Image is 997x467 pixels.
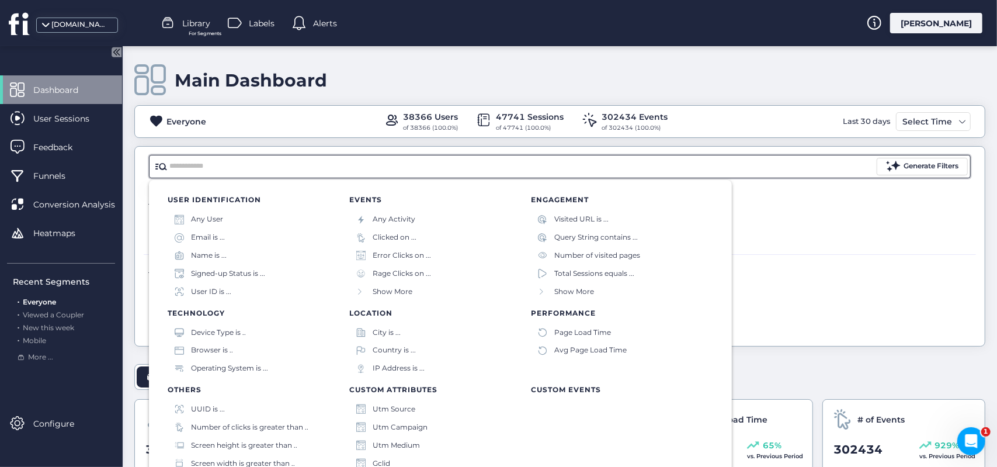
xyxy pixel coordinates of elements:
[191,363,268,374] div: Operating System is ...
[249,17,275,30] span: Labels
[191,286,231,297] div: User ID is ...
[191,345,233,356] div: Browser is ..
[531,196,713,203] p: ENGAGEMENT
[191,327,246,338] div: Device Type is ..
[373,327,401,338] div: City is ...
[602,110,668,123] div: 302434 Events
[404,110,458,123] div: 38366 Users
[18,308,19,319] span: .
[191,268,265,279] div: Signed-up Status is ...
[191,214,223,225] div: Any User
[191,440,297,451] div: Screen height is greater than ..
[981,427,991,437] span: 1
[189,30,221,37] span: For Segments
[531,386,713,393] p: CUSTOM EVENTS
[349,309,531,316] p: LOCATION
[373,440,420,451] div: Utm Medium
[349,196,531,203] p: EVENTS
[373,363,425,374] div: IP Address is ...
[182,17,210,30] span: Library
[23,310,84,319] span: Viewed a Coupler
[18,334,19,345] span: .
[33,84,96,96] span: Dashboard
[554,214,609,225] div: Visited URL is ...
[404,123,458,133] div: of 38366 (100.0%)
[51,19,110,30] div: [DOMAIN_NAME]
[373,268,431,279] div: Rage Clicks on ...
[554,327,611,338] div: Page Load Time
[373,422,428,433] div: Utm Campaign
[373,404,415,415] div: Utm Source
[747,452,803,460] span: vs. Previous Period
[373,345,416,356] div: Country is ...
[840,112,893,131] div: Last 30 days
[191,232,225,243] div: Email is ...
[23,323,74,332] span: New this week
[904,161,958,172] div: Generate Filters
[191,404,225,415] div: UUID is ...
[890,13,982,33] div: [PERSON_NAME]
[33,141,90,154] span: Feedback
[145,441,186,459] span: 38366
[602,123,668,133] div: of 302434 (100.0%)
[148,284,245,294] span: Users that completed steps
[191,250,227,261] div: Name is ...
[919,452,975,460] span: vs. Previous Period
[175,70,327,91] div: Main Dashboard
[554,232,638,243] div: Query String contains ...
[763,439,781,452] span: 65%
[33,198,133,211] span: Conversion Analysis
[33,227,93,240] span: Heatmaps
[957,427,985,455] iframe: Intercom live chat
[168,196,349,203] p: USER IDENTIFICATION
[313,17,337,30] span: Alerts
[877,158,968,175] button: Generate Filters
[191,422,308,433] div: Number of clicks is greater than ..
[373,214,415,225] div: Any Activity
[23,336,46,345] span: Mobile
[148,264,211,274] span: EVENT FILTERS
[18,321,19,332] span: .
[166,115,206,128] div: Everyone
[857,413,905,426] span: # of Events
[373,286,412,297] span: Show More
[148,195,206,206] span: USER FILTERS
[23,298,56,306] span: Everyone
[554,268,634,279] div: Total Sessions equals ...
[935,439,959,452] span: 929%
[18,295,19,306] span: .
[554,345,627,356] div: Avg Page Load Time
[554,286,594,297] span: Show More
[28,352,53,363] span: More ...
[33,112,107,125] span: User Sessions
[13,275,115,288] div: Recent Segments
[833,441,883,459] span: 302434
[899,115,955,129] div: Select Time
[168,309,349,316] p: TECHNOLOGY
[373,232,416,243] div: Clicked on ...
[349,386,531,393] p: CUSTOM ATTRIBUTES
[373,250,431,261] div: Error Clicks on ...
[168,386,349,393] p: OTHERS
[496,110,564,123] div: 47741 Sessions
[33,169,83,182] span: Funnels
[531,309,713,316] p: PERFORMANCE
[496,123,564,133] div: of 47741 (100.0%)
[554,250,640,261] div: Number of visited pages
[33,417,92,430] span: Configure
